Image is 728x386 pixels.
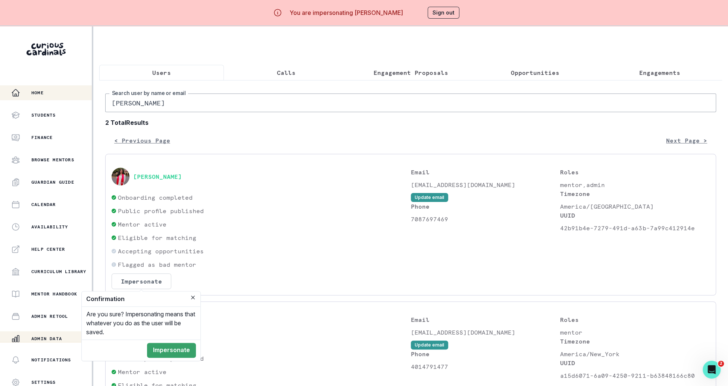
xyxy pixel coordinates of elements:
p: Students [31,112,56,118]
p: America/[GEOGRAPHIC_DATA] [560,202,710,211]
p: Calls [277,68,296,77]
button: < Previous Page [105,133,179,148]
button: Impersonate [147,343,196,358]
p: UUID [560,358,710,367]
p: Phone [411,202,560,211]
p: Mentor active [118,367,166,376]
p: Notifications [31,357,71,363]
p: Admin Retool [31,313,68,319]
button: Close [188,293,197,302]
p: Mentor active [118,220,166,229]
p: Opportunities [511,68,559,77]
p: Engagements [639,68,680,77]
p: Availability [31,224,68,230]
p: Mentor Handbook [31,291,77,297]
p: 7087697469 [411,215,560,224]
p: Home [31,90,44,96]
header: Confirmation [82,291,200,307]
span: 2 [718,361,724,367]
p: Timezone [560,189,710,198]
p: Onboarding completed [118,193,193,202]
p: Engagement Proposals [373,68,448,77]
p: Roles [560,315,710,324]
img: Curious Cardinals Logo [26,43,66,56]
p: Finance [31,135,53,140]
p: Help Center [31,246,65,252]
p: 4014791477 [411,362,560,371]
p: Curriculum Library [31,269,87,275]
p: Users [152,68,171,77]
p: Settings [31,379,56,385]
button: Update email [411,193,448,202]
p: Accepting opportunities [118,247,204,256]
p: Timezone [560,337,710,346]
b: 2 Total Results [105,118,716,127]
p: [EMAIL_ADDRESS][DOMAIN_NAME] [411,180,560,189]
p: UUID [560,211,710,220]
p: mentor [560,328,710,337]
iframe: Intercom live chat [703,361,721,379]
button: Impersonate [112,273,171,289]
p: Roles [560,168,710,177]
p: Calendar [31,202,56,208]
p: Email [411,168,560,177]
p: You are impersonating [PERSON_NAME] [290,8,403,17]
div: Are you sure? Impersonating means that whatever you do as the user will be saved. [82,307,200,339]
p: Flagged as bad mentor [118,260,196,269]
button: Update email [411,341,448,349]
p: [EMAIL_ADDRESS][DOMAIN_NAME] [411,328,560,337]
p: Browse Mentors [31,157,74,163]
p: Email [411,315,560,324]
button: [PERSON_NAME] [133,173,182,180]
p: a15d6071-6a09-4250-9211-b63848166c80 [560,371,710,380]
p: Guardian Guide [31,179,74,185]
p: 42b91b4e-7279-491d-a63b-7a99c412914e [560,224,710,232]
button: Sign out [428,7,459,19]
p: mentor,admin [560,180,710,189]
p: Phone [411,349,560,358]
p: Eligible for matching [118,233,196,242]
p: Admin Data [31,336,62,342]
p: Public profile published [118,206,204,215]
p: America/New_York [560,349,710,358]
button: Next Page > [657,133,716,148]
